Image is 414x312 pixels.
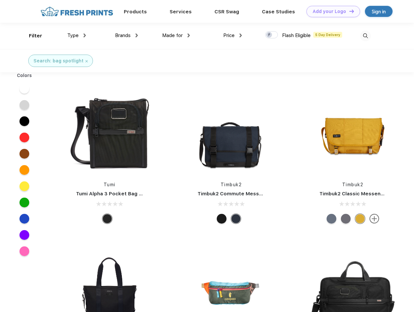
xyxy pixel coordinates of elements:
span: Brands [115,32,131,38]
div: Filter [29,32,42,40]
div: Eco Nautical [231,214,241,224]
span: Type [67,32,79,38]
a: Tumi Alpha 3 Pocket Bag Small [76,191,152,197]
div: Eco Lightbeam [327,214,336,224]
img: func=resize&h=266 [66,88,153,175]
img: dropdown.png [239,33,242,37]
div: Search: bag spotlight [33,58,84,64]
span: 5 Day Delivery [313,32,342,38]
img: func=resize&h=266 [188,88,274,175]
div: Eco Amber [355,214,365,224]
span: Price [223,32,235,38]
span: Flash Eligible [282,32,311,38]
a: Timbuk2 Classic Messenger Bag [319,191,400,197]
a: Timbuk2 [221,182,242,187]
div: Sign in [372,8,386,15]
img: DT [349,9,354,13]
div: Colors [12,72,37,79]
img: fo%20logo%202.webp [39,6,115,17]
img: dropdown.png [136,33,138,37]
div: Eco Black [217,214,226,224]
a: Products [124,9,147,15]
a: Tumi [104,182,116,187]
a: Sign in [365,6,393,17]
img: more.svg [369,214,379,224]
div: Black [102,214,112,224]
img: func=resize&h=266 [310,88,396,175]
a: Timbuk2 [342,182,364,187]
img: desktop_search.svg [360,31,371,41]
img: filter_cancel.svg [85,60,88,62]
div: Eco Army Pop [341,214,351,224]
img: dropdown.png [84,33,86,37]
span: Made for [162,32,183,38]
img: dropdown.png [188,33,190,37]
a: Timbuk2 Commute Messenger Bag [198,191,285,197]
div: Add your Logo [313,9,346,14]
